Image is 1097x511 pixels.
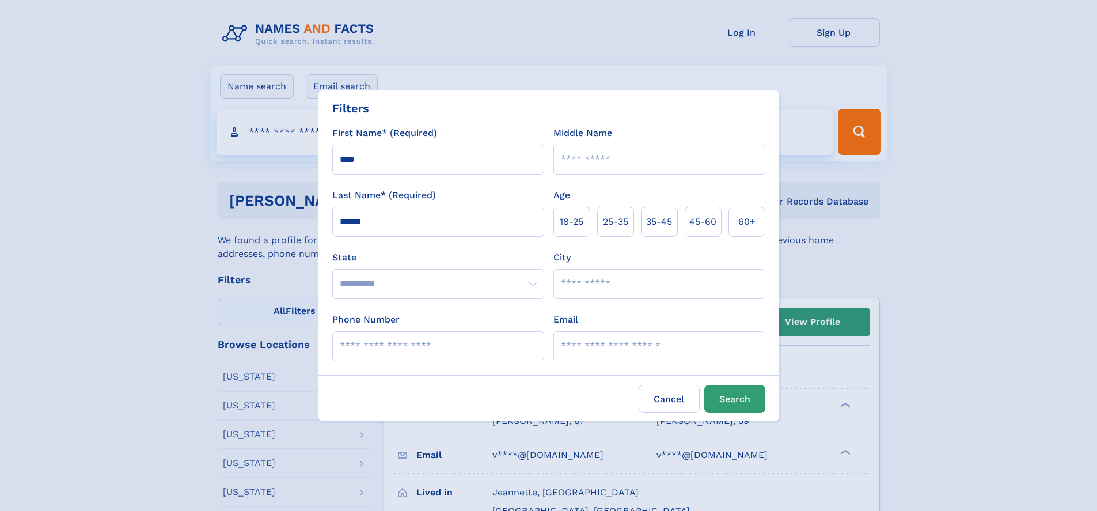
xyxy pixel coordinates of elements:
label: Phone Number [332,313,400,327]
label: State [332,251,544,264]
span: 18‑25 [560,215,583,229]
span: 60+ [738,215,756,229]
span: 45‑60 [689,215,716,229]
span: 35‑45 [646,215,672,229]
label: Middle Name [553,126,612,140]
label: Email [553,313,578,327]
label: City [553,251,571,264]
div: Filters [332,100,369,117]
label: Age [553,188,570,202]
label: Cancel [639,385,700,413]
button: Search [704,385,765,413]
span: 25‑35 [603,215,628,229]
label: First Name* (Required) [332,126,437,140]
label: Last Name* (Required) [332,188,436,202]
